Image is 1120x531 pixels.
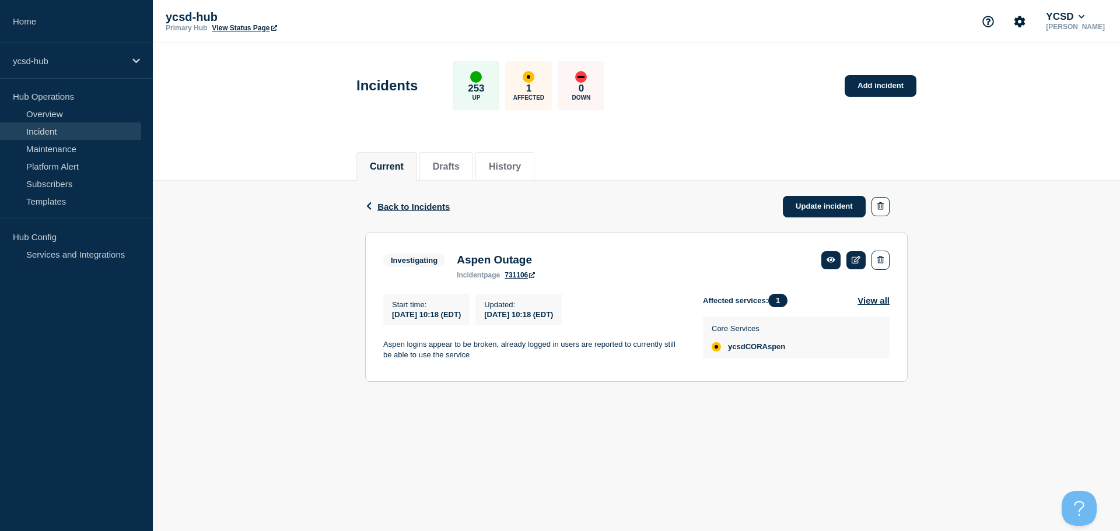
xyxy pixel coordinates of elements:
[365,202,450,212] button: Back to Incidents
[433,161,460,172] button: Drafts
[212,24,276,32] a: View Status Page
[484,309,553,319] div: [DATE] 10:18 (EDT)
[523,71,534,83] div: affected
[484,300,553,309] p: Updated :
[457,271,484,279] span: incident
[166,10,399,24] p: ycsd-hub
[392,300,461,309] p: Start time :
[392,310,461,319] span: [DATE] 10:18 (EDT)
[370,161,404,172] button: Current
[457,271,500,279] p: page
[383,339,684,361] p: Aspen logins appear to be broken, already logged in users are reported to currently still be able...
[845,75,916,97] a: Add incident
[712,324,785,333] p: Core Services
[526,83,531,94] p: 1
[472,94,480,101] p: Up
[377,202,450,212] span: Back to Incidents
[489,161,521,172] button: History
[712,342,721,351] div: affected
[728,342,785,351] span: ycsdCORAspen
[703,294,793,307] span: Affected services:
[575,71,587,83] div: down
[1044,11,1087,23] button: YCSD
[470,71,482,83] div: up
[783,196,866,217] a: Update incident
[1044,23,1107,31] p: [PERSON_NAME]
[468,83,484,94] p: 253
[457,254,535,266] h3: Aspen Outage
[383,254,445,267] span: Investigating
[166,24,207,32] p: Primary Hub
[768,294,787,307] span: 1
[579,83,584,94] p: 0
[572,94,591,101] p: Down
[356,78,418,94] h1: Incidents
[1007,9,1032,34] button: Account settings
[1062,491,1097,526] iframe: Help Scout Beacon - Open
[976,9,1000,34] button: Support
[13,56,125,66] p: ycsd-hub
[857,294,890,307] button: View all
[505,271,535,279] a: 731106
[513,94,544,101] p: Affected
